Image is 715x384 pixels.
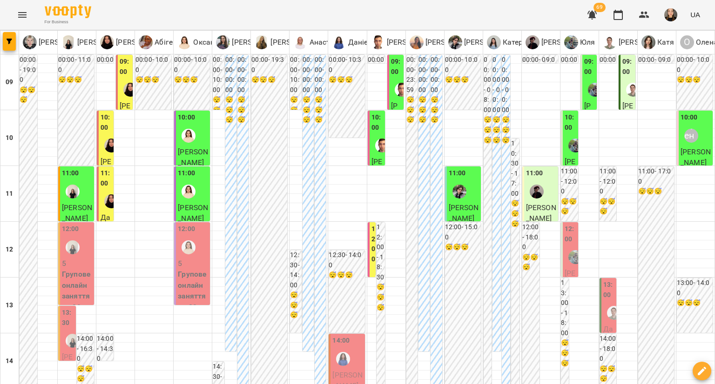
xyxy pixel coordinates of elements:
[123,83,137,97] div: Олександра
[638,186,674,197] h6: 😴😴😴
[564,35,595,49] div: Юля
[61,35,134,49] a: Ж [PERSON_NAME]
[511,139,519,199] h6: 10:30 - 17:00
[100,35,172,49] div: Олександра
[690,10,700,20] span: UA
[391,57,402,77] label: 09:00
[290,250,301,290] h6: 12:30 - 14:00
[448,35,520,49] a: М [PERSON_NAME]
[45,5,91,18] img: Voopty Logo
[303,55,314,95] h6: 00:00 - 00:00
[607,306,621,320] div: Андрій
[424,37,482,48] p: [PERSON_NAME]
[522,222,540,252] h6: 12:00 - 18:00
[502,55,510,115] h6: 00:00 - 00:00
[484,115,492,145] h6: 😴😴😴
[377,222,385,282] h6: 12:00 - 18:30
[565,157,576,221] span: [PERSON_NAME]
[502,115,510,145] h6: 😴😴😴
[603,35,675,49] a: А [PERSON_NAME]
[452,185,466,199] img: Микита
[561,197,578,217] h6: 😴😴😴
[62,168,79,179] label: 11:00
[153,37,181,48] p: Абігейл
[11,4,34,26] button: Menu
[603,35,675,49] div: Андрій
[6,77,13,87] h6: 09
[37,37,95,48] p: [PERSON_NAME]
[377,282,385,312] h6: 😴😴😴
[385,37,443,48] p: [PERSON_NAME]
[329,75,364,85] h6: 😴😴😴
[561,278,569,338] h6: 13:00 - 18:00
[66,185,80,199] img: Жюлі
[20,85,37,105] h6: 😴😴😴
[290,55,301,95] h6: 00:00 - 10:00
[62,308,74,328] label: 13:30
[681,113,698,123] label: 10:00
[20,55,37,85] h6: 00:00 - 19:00
[66,334,80,348] div: Жюлі
[600,364,616,384] h6: 😴😴😴
[445,242,481,252] h6: 😴😴😴
[178,224,195,234] label: 12:00
[638,166,674,186] h6: 11:00 - 17:00
[600,197,616,217] h6: 😴😴😴
[213,95,224,125] h6: 😴😴😴
[462,37,520,48] p: [PERSON_NAME]
[617,37,675,48] p: [PERSON_NAME]
[526,203,556,223] span: [PERSON_NAME]
[445,222,481,242] h6: 12:00 - 15:00
[178,258,208,269] p: 5
[237,55,249,95] h6: 00:00 - 00:00
[255,35,327,49] a: М [PERSON_NAME]
[680,35,694,49] div: О
[568,250,582,264] img: Юля
[6,245,13,255] h6: 12
[492,115,501,145] h6: 😴😴😴
[594,3,606,12] span: 69
[600,166,616,197] h6: 11:00 - 12:00
[62,269,92,357] p: Групове онлайн заняття по 80 хв рівні А1-В1 (Група 81 A1)
[120,57,131,77] label: 09:00
[568,139,582,152] img: Юля
[178,168,195,179] label: 11:00
[431,55,442,95] h6: 00:00 - 00:00
[104,139,118,152] img: Олександра
[307,37,344,48] p: Анастасія
[45,19,91,25] span: For Business
[315,55,326,95] h6: 00:00 - 00:00
[395,83,409,97] img: Михайло
[526,35,598,49] div: Аліса
[346,37,376,48] p: Даніела
[139,35,181,49] a: А Абігейл
[97,334,114,364] h6: 14:00 - 14:30
[600,334,616,364] h6: 14:00 - 18:00
[561,55,578,85] h6: 00:00 - 09:00
[290,290,301,320] h6: 😴😴😴
[622,57,634,77] label: 09:00
[638,55,674,75] h6: 00:00 - 09:00
[75,37,134,48] p: [PERSON_NAME]
[216,35,230,49] img: Ю
[622,101,633,176] span: [PERSON_NAME]
[588,83,602,97] img: Юля
[255,35,269,49] img: М
[406,95,418,125] h6: 😴😴😴
[391,101,401,176] span: [PERSON_NAME]
[600,55,616,85] h6: 00:00 - 09:00
[62,224,79,234] label: 12:00
[336,352,350,366] img: Даніела
[561,166,578,197] h6: 11:00 - 12:00
[603,35,617,49] img: А
[62,203,92,223] span: [PERSON_NAME]
[293,35,344,49] a: А Анастасія
[329,250,364,270] h6: 12:30 - 14:00
[677,55,713,75] h6: 00:00 - 10:00
[530,185,544,199] img: Аліса
[62,258,92,269] p: 5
